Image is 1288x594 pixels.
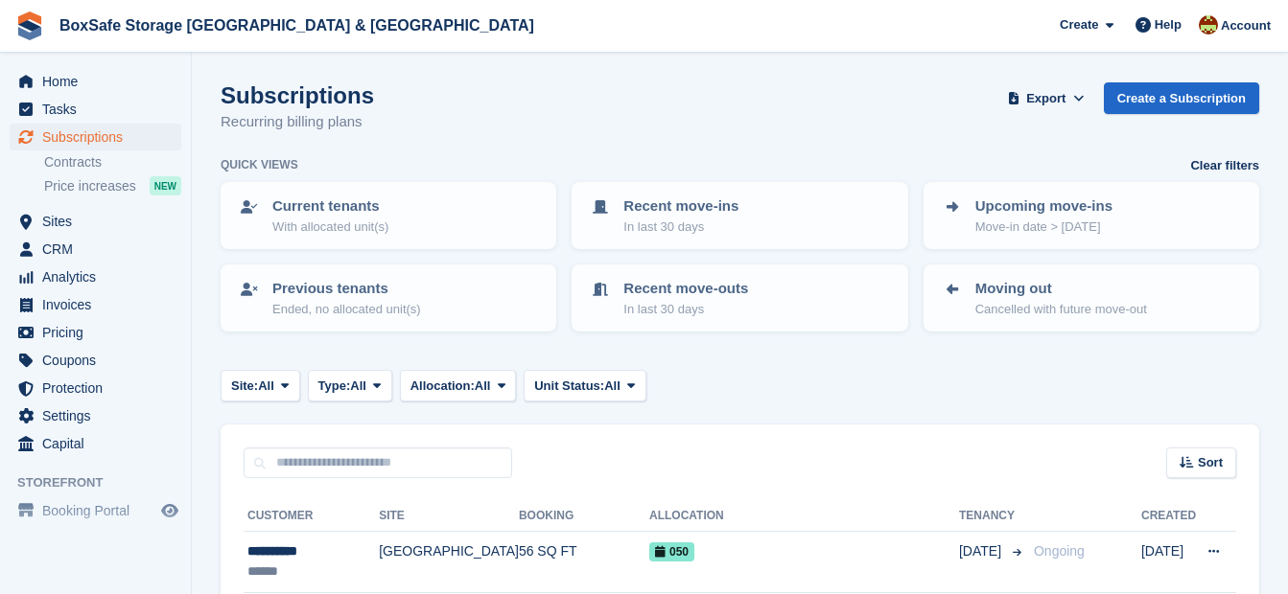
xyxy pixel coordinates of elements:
span: Export [1026,89,1066,108]
button: Allocation: All [400,370,517,401]
span: Allocation: [410,377,475,396]
td: 56 SQ FT [519,532,649,593]
img: Kim [1199,15,1218,34]
p: Recurring billing plans [221,111,374,133]
span: Invoices [42,291,157,318]
span: CRM [42,236,157,263]
p: Moving out [975,278,1147,300]
p: In last 30 days [623,217,738,237]
span: Home [42,68,157,95]
span: 050 [649,542,694,561]
button: Export [1004,82,1089,114]
span: Site: [231,377,258,396]
a: Create a Subscription [1104,82,1259,114]
div: NEW [150,176,181,195]
span: Capital [42,430,157,457]
span: All [475,377,491,396]
span: All [258,377,274,396]
a: Current tenants With allocated unit(s) [222,184,554,247]
span: Sort [1198,453,1223,472]
span: Help [1155,15,1182,34]
img: stora-icon-8386f47178a22dfd0bd8f6a31ec36ba5ce8667c1dd55bd0f319d3a0aa187defe.svg [15,11,44,40]
a: Contracts [44,153,181,171]
span: Create [1060,15,1098,34]
span: Coupons [42,347,157,374]
p: Upcoming move-ins [975,195,1112,217]
p: Current tenants [272,195,388,217]
span: Tasks [42,96,157,123]
th: Created [1141,501,1196,532]
a: menu [10,497,181,524]
span: Pricing [42,319,157,346]
p: Recent move-outs [623,278,748,300]
td: [DATE] [1141,532,1196,593]
span: Account [1221,16,1271,35]
span: All [350,377,366,396]
a: menu [10,319,181,346]
p: Recent move-ins [623,195,738,217]
th: Tenancy [959,501,1026,532]
a: menu [10,96,181,123]
a: menu [10,124,181,150]
th: Booking [519,501,649,532]
button: Site: All [221,370,300,401]
a: BoxSafe Storage [GEOGRAPHIC_DATA] & [GEOGRAPHIC_DATA] [52,10,542,41]
a: menu [10,291,181,318]
a: menu [10,430,181,457]
p: Previous tenants [272,278,421,300]
a: Price increases NEW [44,175,181,196]
button: Type: All [308,370,392,401]
p: In last 30 days [623,300,748,319]
span: Booking Portal [42,497,157,524]
a: Previous tenants Ended, no allocated unit(s) [222,266,554,330]
a: Clear filters [1190,156,1259,175]
span: Type: [318,377,351,396]
th: Allocation [649,501,959,532]
span: Protection [42,375,157,401]
th: Site [379,501,519,532]
a: menu [10,68,181,95]
a: menu [10,347,181,374]
span: Subscriptions [42,124,157,150]
span: Analytics [42,263,157,290]
span: [DATE] [959,541,1005,561]
p: With allocated unit(s) [272,217,388,237]
span: All [604,377,621,396]
a: Moving out Cancelled with future move-out [925,266,1257,330]
a: menu [10,375,181,401]
span: Ongoing [1034,543,1085,559]
p: Ended, no allocated unit(s) [272,300,421,319]
span: Settings [42,402,157,429]
a: menu [10,263,181,290]
a: menu [10,208,181,235]
h6: Quick views [221,156,298,173]
a: menu [10,402,181,429]
p: Cancelled with future move-out [975,300,1147,319]
span: Unit Status: [534,377,604,396]
a: Upcoming move-ins Move-in date > [DATE] [925,184,1257,247]
span: Sites [42,208,157,235]
h1: Subscriptions [221,82,374,108]
a: Preview store [158,499,181,522]
p: Move-in date > [DATE] [975,217,1112,237]
a: Recent move-ins In last 30 days [574,184,905,247]
span: Price increases [44,177,136,195]
a: menu [10,236,181,263]
a: Recent move-outs In last 30 days [574,266,905,330]
th: Customer [244,501,379,532]
td: [GEOGRAPHIC_DATA] [379,532,519,593]
span: Storefront [17,473,191,492]
button: Unit Status: All [524,370,645,401]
